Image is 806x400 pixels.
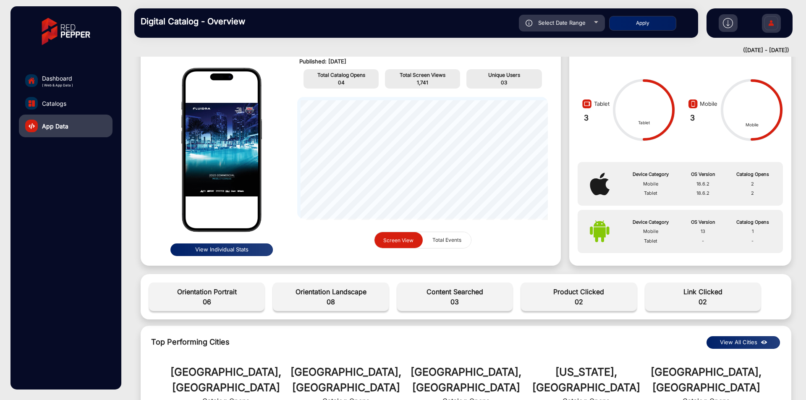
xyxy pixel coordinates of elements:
[725,179,781,189] td: 2
[725,170,781,179] th: Catalog Opens
[620,188,681,198] td: Tablet
[277,287,384,297] span: Orientation Landscape
[700,100,717,107] span: Mobile
[186,103,258,197] img: img
[526,20,533,26] img: icon
[525,297,632,307] span: 02
[151,337,230,346] span: Top Performing Cities
[153,287,260,297] span: Orientation Portrait
[42,83,73,88] span: ( Web & App Data )
[42,74,73,83] span: Dashboard
[427,232,466,248] span: Total Events
[612,120,676,126] div: Tablet
[725,236,781,246] td: -
[649,287,756,297] span: Link Clicked
[526,364,646,396] div: [US_STATE], [GEOGRAPHIC_DATA]
[126,46,789,55] div: ([DATE] - [DATE])
[762,10,780,39] img: Sign%20Up.svg
[387,71,458,79] p: Total Screen Views
[29,123,35,129] img: catalog
[620,170,681,179] th: Device Category
[686,112,717,123] div: 3
[725,217,781,227] th: Catalog Opens
[681,170,724,179] th: OS Version
[620,179,681,189] td: Mobile
[725,227,781,236] td: 1
[19,69,113,92] a: Dashboard( Web & App Data )
[620,217,681,227] th: Device Category
[29,100,35,107] img: catalog
[501,79,507,86] span: 03
[166,364,286,396] div: [GEOGRAPHIC_DATA], [GEOGRAPHIC_DATA]
[609,16,676,31] button: Apply
[423,232,471,248] button: Total Events
[620,236,681,246] td: Tablet
[720,122,784,128] div: Mobile
[19,115,113,137] a: App Data
[42,99,66,108] span: Catalogs
[153,66,290,234] img: mobile-frame.png
[681,217,724,227] th: OS Version
[646,364,766,396] div: [GEOGRAPHIC_DATA], [GEOGRAPHIC_DATA]
[36,10,96,52] img: vmg-logo
[299,58,546,66] p: Published: [DATE]
[401,297,508,307] span: 03
[707,336,780,349] button: View All Cities
[725,188,781,198] td: 2
[28,77,35,84] img: home
[170,243,273,256] button: View Individual Stats
[417,79,428,86] span: 1,741
[42,122,68,131] span: App Data
[681,227,724,236] td: 13
[286,364,406,396] div: [GEOGRAPHIC_DATA], [GEOGRAPHIC_DATA]
[338,79,345,86] span: 04
[723,18,733,28] img: h2download.svg
[681,188,724,198] td: 18.6.2
[681,179,724,189] td: 18.6.2
[468,71,539,79] p: Unique Users
[401,287,508,297] span: Content Searched
[525,287,632,297] span: Product Clicked
[374,232,471,249] mat-button-toggle-group: graph selection
[141,16,258,26] h3: Digital Catalog - Overview
[153,297,260,307] span: 06
[306,71,377,79] p: Total Catalog Opens
[19,92,113,115] a: Catalogs
[277,297,384,307] span: 08
[594,100,610,107] span: Tablet
[681,236,724,246] td: -
[649,297,756,307] span: 02
[620,227,681,236] td: Mobile
[374,232,423,248] button: Screen View
[406,364,526,396] div: [GEOGRAPHIC_DATA], [GEOGRAPHIC_DATA]
[580,112,610,123] div: 3
[145,278,787,315] div: event-details-1
[538,19,586,26] span: Select Date Range
[383,237,413,243] span: Screen View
